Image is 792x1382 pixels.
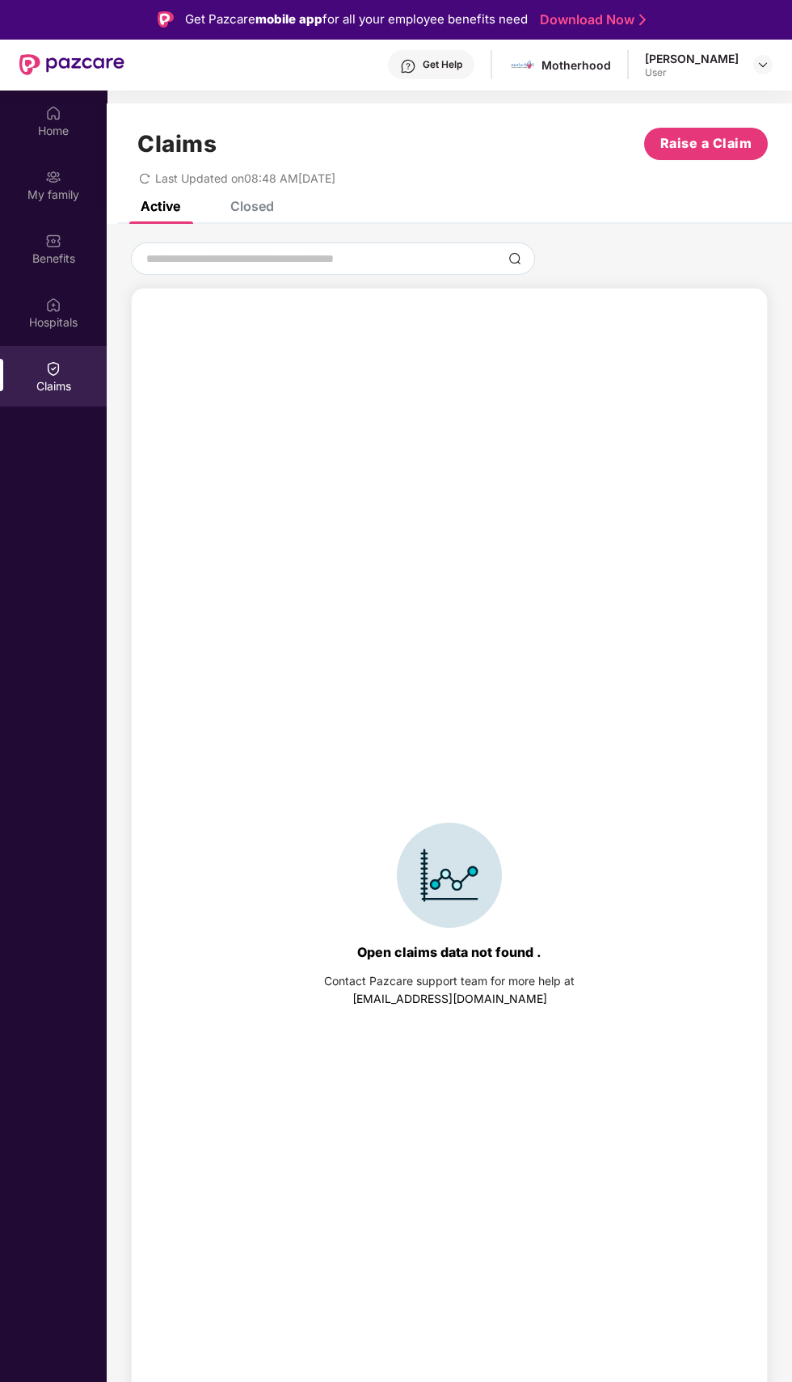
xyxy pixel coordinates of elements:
[45,360,61,377] img: svg+xml;base64,PHN2ZyBpZD0iQ2xhaW0iIHhtbG5zPSJodHRwOi8vd3d3LnczLm9yZy8yMDAwL3N2ZyIgd2lkdGg9IjIwIi...
[541,57,611,73] div: Motherhood
[185,10,528,29] div: Get Pazcare for all your employee benefits need
[644,128,768,160] button: Raise a Claim
[645,51,739,66] div: [PERSON_NAME]
[19,54,124,75] img: New Pazcare Logo
[540,11,641,28] a: Download Now
[45,105,61,121] img: svg+xml;base64,PHN2ZyBpZD0iSG9tZSIgeG1sbnM9Imh0dHA6Ly93d3cudzMub3JnLzIwMDAvc3ZnIiB3aWR0aD0iMjAiIG...
[137,130,217,158] h1: Claims
[155,171,335,185] span: Last Updated on 08:48 AM[DATE]
[139,171,150,185] span: redo
[639,11,646,28] img: Stroke
[645,66,739,79] div: User
[756,58,769,71] img: svg+xml;base64,PHN2ZyBpZD0iRHJvcGRvd24tMzJ4MzIiIHhtbG5zPSJodHRwOi8vd3d3LnczLm9yZy8yMDAwL3N2ZyIgd2...
[230,198,274,214] div: Closed
[508,252,521,265] img: svg+xml;base64,PHN2ZyBpZD0iU2VhcmNoLTMyeDMyIiB4bWxucz0iaHR0cDovL3d3dy53My5vcmcvMjAwMC9zdmciIHdpZH...
[397,823,502,928] img: svg+xml;base64,PHN2ZyBpZD0iSWNvbl9DbGFpbSIgZGF0YS1uYW1lPSJJY29uIENsYWltIiB4bWxucz0iaHR0cDovL3d3dy...
[45,233,61,249] img: svg+xml;base64,PHN2ZyBpZD0iQmVuZWZpdHMiIHhtbG5zPSJodHRwOi8vd3d3LnczLm9yZy8yMDAwL3N2ZyIgd2lkdGg9Ij...
[45,169,61,185] img: svg+xml;base64,PHN2ZyB3aWR0aD0iMjAiIGhlaWdodD0iMjAiIHZpZXdCb3g9IjAgMCAyMCAyMCIgZmlsbD0ibm9uZSIgeG...
[400,58,416,74] img: svg+xml;base64,PHN2ZyBpZD0iSGVscC0zMngzMiIgeG1sbnM9Imh0dHA6Ly93d3cudzMub3JnLzIwMDAvc3ZnIiB3aWR0aD...
[141,198,180,214] div: Active
[423,58,462,71] div: Get Help
[357,944,541,960] div: Open claims data not found .
[158,11,174,27] img: Logo
[45,297,61,313] img: svg+xml;base64,PHN2ZyBpZD0iSG9zcGl0YWxzIiB4bWxucz0iaHR0cDovL3d3dy53My5vcmcvMjAwMC9zdmciIHdpZHRoPS...
[255,11,322,27] strong: mobile app
[352,992,547,1005] a: [EMAIL_ADDRESS][DOMAIN_NAME]
[660,133,752,154] span: Raise a Claim
[511,53,534,77] img: motherhood%20_%20logo.png
[324,972,575,990] div: Contact Pazcare support team for more help at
